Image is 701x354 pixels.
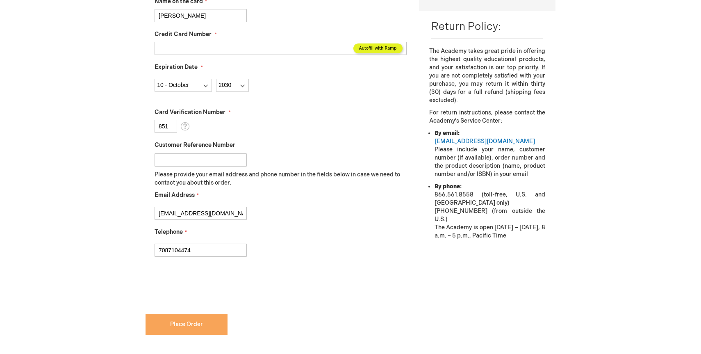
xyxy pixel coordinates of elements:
[146,314,228,335] button: Place Order
[435,183,545,240] li: 866.561.8558 (toll-free, U.S. and [GEOGRAPHIC_DATA] only) [PHONE_NUMBER] (from outside the U.S.) ...
[146,270,270,302] iframe: reCAPTCHA
[155,31,212,38] span: Credit Card Number
[435,129,545,178] li: Please include your name, customer number (if available), order number and the product descriptio...
[435,130,460,137] strong: By email:
[155,142,235,148] span: Customer Reference Number
[429,109,545,125] p: For return instructions, please contact the Academy’s Service Center:
[155,64,198,71] span: Expiration Date
[435,138,535,145] a: [EMAIL_ADDRESS][DOMAIN_NAME]
[155,109,225,116] span: Card Verification Number
[435,183,462,190] strong: By phone:
[155,171,407,187] p: Please provide your email address and phone number in the fields below in case we need to contact...
[170,321,203,328] span: Place Order
[155,192,195,199] span: Email Address
[155,228,183,235] span: Telephone
[431,21,501,33] span: Return Policy:
[155,42,407,55] input: Credit Card Number
[155,120,177,133] input: Card Verification Number
[429,47,545,105] p: The Academy takes great pride in offering the highest quality educational products, and your sati...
